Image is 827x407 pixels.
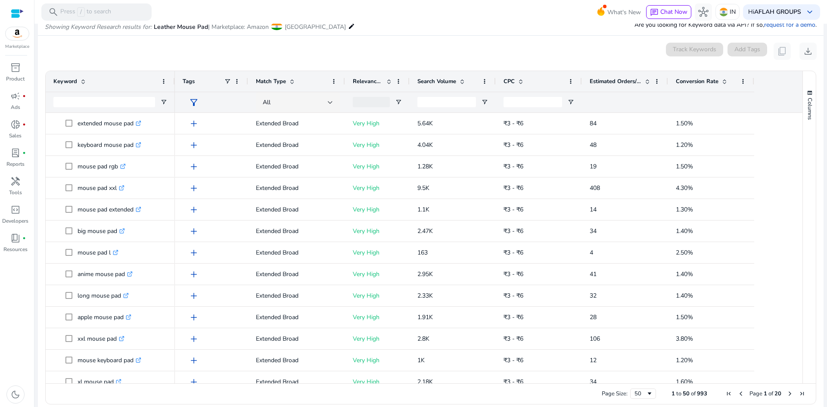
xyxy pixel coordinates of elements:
p: Resources [3,245,28,253]
p: xl mouse pad [78,373,121,391]
span: 1.60% [676,378,693,386]
span: 1K [417,356,425,364]
p: Very High [353,244,402,261]
span: 993 [697,390,707,398]
span: add [189,291,199,301]
span: add [189,205,199,215]
span: 28 [590,313,597,321]
button: download [799,43,817,60]
span: donut_small [10,119,21,130]
div: Previous Page [737,390,744,397]
span: 2.95K [417,270,433,278]
span: fiber_manual_record [22,151,26,155]
span: 20 [774,390,781,398]
span: ₹3 - ₹6 [504,227,523,235]
span: ₹3 - ₹6 [504,184,523,192]
span: 2.33K [417,292,433,300]
button: chatChat Now [646,5,691,19]
p: Extended Broad [256,244,337,261]
span: handyman [10,176,21,186]
span: ₹3 - ₹6 [504,141,523,149]
p: Developers [2,217,28,225]
span: 106 [590,335,600,343]
span: 4 [590,249,593,257]
span: Conversion Rate [676,78,718,85]
span: 408 [590,184,600,192]
img: amazon.svg [6,27,29,40]
span: 84 [590,119,597,127]
p: Very High [353,115,402,132]
span: 1.20% [676,356,693,364]
span: add [189,334,199,344]
span: / [77,7,85,17]
input: CPC Filter Input [504,97,562,107]
p: Tools [9,189,22,196]
span: of [768,390,773,398]
span: Chat Now [660,8,687,16]
p: Sales [9,132,22,140]
span: lab_profile [10,148,21,158]
span: ₹3 - ₹6 [504,162,523,171]
span: 14 [590,205,597,214]
p: Extended Broad [256,351,337,369]
p: Very High [353,308,402,326]
p: Extended Broad [256,373,337,391]
p: Very High [353,287,402,304]
span: 4.04K [417,141,433,149]
span: 4.30% [676,184,693,192]
span: Tags [183,78,195,85]
span: | Marketplace: Amazon [208,23,269,31]
p: extended mouse pad [78,115,141,132]
span: add [189,118,199,129]
span: fiber_manual_record [22,236,26,240]
span: 1.20% [676,141,693,149]
span: 1.91K [417,313,433,321]
span: 1.30% [676,205,693,214]
p: Very High [353,330,402,348]
i: Showing Keyword Research results for: [45,23,152,31]
p: xxl mouse pad [78,330,124,348]
span: 1.40% [676,292,693,300]
span: 19 [590,162,597,171]
button: hub [695,3,712,21]
span: [GEOGRAPHIC_DATA] [285,23,346,31]
p: Extended Broad [256,158,337,175]
p: Very High [353,201,402,218]
span: Columns [806,98,814,120]
span: chat [650,8,659,17]
span: ₹3 - ₹6 [504,270,523,278]
span: filter_alt [189,97,199,108]
p: Very High [353,222,402,240]
p: Marketplace [5,43,29,50]
span: 2.18K [417,378,433,386]
span: add [189,312,199,323]
span: 1 [764,390,767,398]
span: add [189,226,199,236]
div: Last Page [799,390,805,397]
span: 48 [590,141,597,149]
div: First Page [725,390,732,397]
span: keyboard_arrow_down [805,7,815,17]
span: 2.8K [417,335,429,343]
span: ₹3 - ₹6 [504,378,523,386]
mat-icon: edit [348,21,355,31]
p: mouse pad rgb [78,158,126,175]
span: campaign [10,91,21,101]
span: download [803,46,813,56]
p: Extended Broad [256,201,337,218]
span: ₹3 - ₹6 [504,313,523,321]
span: add [189,183,199,193]
span: inventory_2 [10,62,21,73]
span: Match Type [256,78,286,85]
p: Extended Broad [256,179,337,197]
span: Page [749,390,762,398]
span: 1.50% [676,313,693,321]
span: ₹3 - ₹6 [504,356,523,364]
span: add [189,355,199,366]
span: 12 [590,356,597,364]
span: 2.50% [676,249,693,257]
p: Very High [353,179,402,197]
span: All [263,98,270,106]
span: fiber_manual_record [22,123,26,126]
span: 9.5K [417,184,429,192]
